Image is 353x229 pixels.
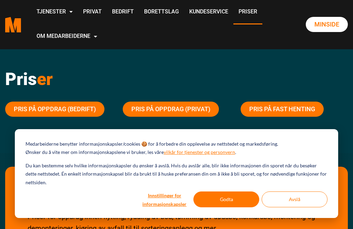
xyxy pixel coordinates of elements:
[5,69,348,90] h1: Pris
[26,148,236,157] p: Ønsker du å vite mer om informasjonskapslene vi bruker, les våre .
[5,12,21,38] a: Medarbeiderne start page
[164,148,235,157] a: vilkår for tjenester og personvern
[123,102,219,117] a: Pris på oppdrag (Privat)
[26,162,327,187] p: Du kan bestemme selv hvilke informasjonskapsler du ønsker å avslå. Hvis du avslår alle, blir ikke...
[262,191,327,207] button: Avslå
[31,24,102,49] a: Om Medarbeiderne
[26,140,278,148] p: Medarbeiderne benytter informasjonskapsler/cookies 🍪 for å forbedre din opplevelse av nettstedet ...
[138,191,191,207] button: Innstillinger for informasjonskapsler
[193,191,259,207] button: Godta
[15,129,338,218] div: Cookie banner
[306,17,348,32] a: Minside
[5,102,104,117] a: Pris på oppdrag (Bedrift)
[37,69,53,89] span: er
[241,102,324,117] a: Pris på fast henting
